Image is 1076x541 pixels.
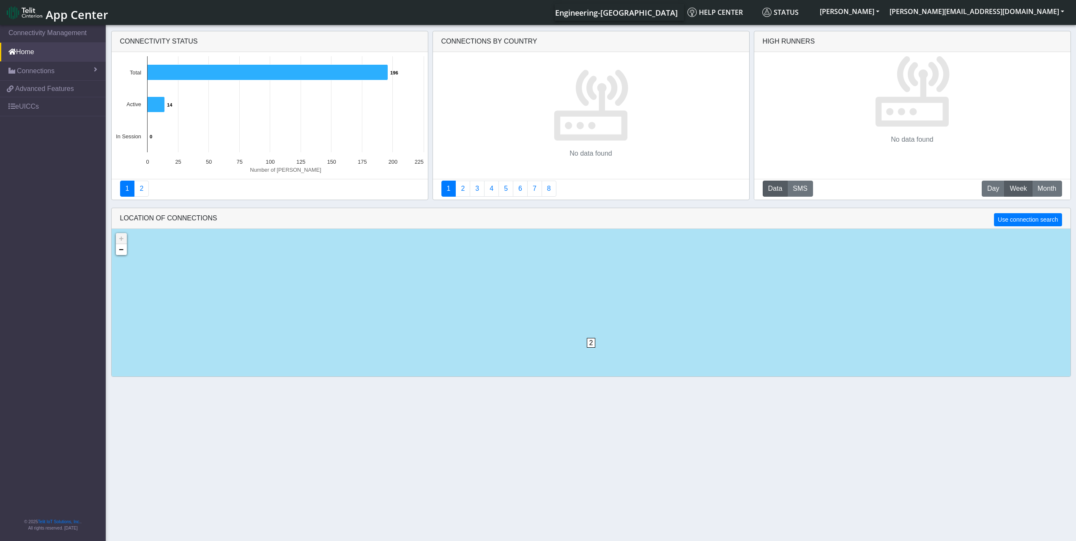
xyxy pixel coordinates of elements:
span: Connections [17,66,55,76]
img: status.svg [762,8,772,17]
text: 0 [150,134,152,139]
span: Day [987,184,999,194]
text: 25 [175,159,181,165]
button: [PERSON_NAME] [815,4,884,19]
text: 200 [388,159,397,165]
a: Usage by Carrier [498,181,513,197]
p: No data found [569,148,612,159]
a: Not Connected for 30 days [542,181,556,197]
button: Data [763,181,788,197]
span: Month [1038,184,1056,194]
a: App Center [7,3,107,22]
div: Connections By Country [433,31,749,52]
div: Connectivity status [112,31,428,52]
a: Your current platform instance [555,4,677,21]
img: knowledge.svg [687,8,697,17]
a: Zoom out [116,244,127,255]
text: 100 [266,159,274,165]
text: 14 [167,102,172,107]
img: devices.svg [553,66,629,141]
a: Deployment status [134,181,149,197]
span: Status [762,8,799,17]
nav: Summary paging [120,181,419,197]
a: Connections By Carrier [484,181,499,197]
text: 75 [236,159,242,165]
img: No data found [874,52,950,128]
text: 150 [327,159,336,165]
button: Month [1032,181,1062,197]
text: Active [126,101,141,107]
button: [PERSON_NAME][EMAIL_ADDRESS][DOMAIN_NAME] [884,4,1069,19]
button: Week [1004,181,1032,197]
text: In Session [116,133,141,140]
a: Connections By Country [441,181,456,197]
text: Number of [PERSON_NAME] [250,167,321,173]
span: App Center [46,7,108,22]
span: Engineering-[GEOGRAPHIC_DATA] [555,8,678,18]
text: 0 [146,159,149,165]
text: 175 [358,159,367,165]
div: 2 [587,338,595,363]
span: Advanced Features [15,84,74,94]
span: 2 [587,338,596,348]
text: Total [129,69,141,76]
text: 196 [390,70,398,75]
a: Zoom in [116,233,127,244]
button: Day [982,181,1005,197]
p: No data found [891,135,934,145]
a: 14 Days Trend [513,181,528,197]
nav: Summary paging [441,181,741,197]
span: Week [1010,184,1027,194]
button: SMS [787,181,813,197]
img: logo-telit-cinterion-gw-new.png [7,6,42,19]
text: 125 [296,159,305,165]
a: Status [759,4,815,21]
div: LOCATION OF CONNECTIONS [112,208,1071,229]
a: Telit IoT Solutions, Inc. [38,519,80,524]
a: Carrier [455,181,470,197]
a: Connectivity status [120,181,135,197]
div: High Runners [763,36,815,47]
span: Help center [687,8,743,17]
text: 50 [205,159,211,165]
a: Usage per Country [470,181,485,197]
text: 225 [414,159,423,165]
button: Use connection search [994,213,1062,226]
a: Help center [684,4,759,21]
a: Zero Session [527,181,542,197]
